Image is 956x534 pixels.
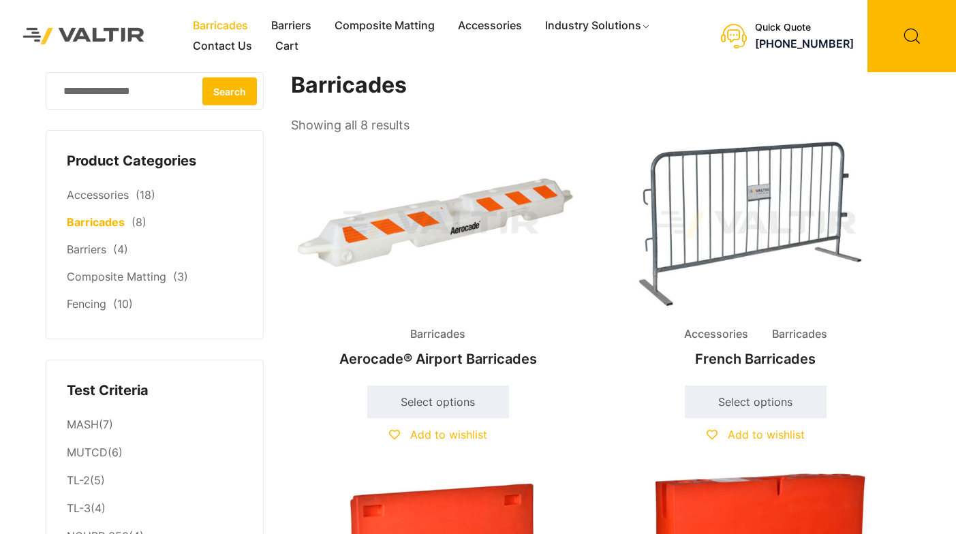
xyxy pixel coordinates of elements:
span: Accessories [674,324,758,345]
a: Composite Matting [323,16,446,36]
a: Barriers [260,16,323,36]
li: (6) [67,439,243,467]
a: MUTCD [67,445,108,459]
a: TL-2 [67,473,90,487]
span: Barricades [762,324,837,345]
a: Barricades [67,215,125,229]
a: Contact Us [181,36,264,57]
a: TL-3 [67,501,91,515]
span: Barricades [400,324,476,345]
div: Quick Quote [755,22,854,33]
a: Fencing [67,297,106,311]
h2: French Barricades [608,344,903,374]
li: (5) [67,467,243,495]
a: MASH [67,418,99,431]
span: (4) [113,242,128,256]
a: Select options for “French Barricades” [685,386,827,418]
span: (10) [113,297,133,311]
a: Industry Solutions [534,16,662,36]
li: (4) [67,495,243,523]
a: Barriers [67,242,106,256]
a: Accessories [446,16,534,36]
span: Add to wishlist [410,428,487,441]
span: Add to wishlist [728,428,805,441]
h4: Test Criteria [67,381,243,401]
p: Showing all 8 results [291,114,410,137]
a: [PHONE_NUMBER] [755,37,854,50]
h1: Barricades [291,72,904,99]
a: Select options for “Aerocade® Airport Barricades” [367,386,509,418]
span: (8) [132,215,147,229]
li: (7) [67,411,243,439]
h2: Aerocade® Airport Barricades [291,344,585,374]
a: Add to wishlist [707,428,805,441]
a: Composite Matting [67,270,166,283]
a: Add to wishlist [389,428,487,441]
span: (3) [173,270,188,283]
button: Search [202,77,257,105]
a: Barricades [181,16,260,36]
span: (18) [136,188,155,202]
a: Accessories [67,188,129,202]
img: Valtir Rentals [10,15,157,57]
a: Cart [264,36,310,57]
a: BarricadesAerocade® Airport Barricades [291,136,585,374]
h4: Product Categories [67,151,243,172]
a: Accessories BarricadesFrench Barricades [608,136,903,374]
